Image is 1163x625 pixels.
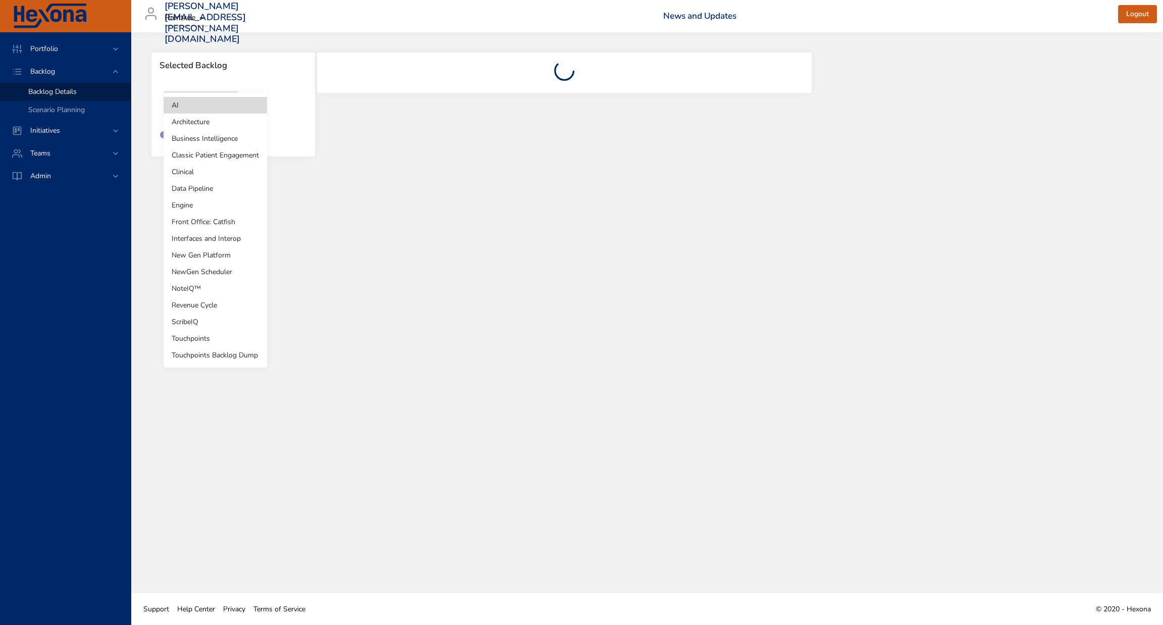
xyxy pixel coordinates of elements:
[164,130,267,147] li: Business Intelligence
[164,230,267,247] li: Interfaces and Interop
[164,314,267,330] li: ScribeIQ
[164,197,267,214] li: Engine
[164,347,267,363] li: Touchpoints Backlog Dump
[164,264,267,280] li: NewGen Scheduler
[164,330,267,347] li: Touchpoints
[164,114,267,130] li: Architecture
[164,214,267,230] li: Front Office: Catfish
[164,97,267,114] li: AI
[164,180,267,197] li: Data Pipeline
[164,147,267,164] li: Classic Patient Engagement
[164,297,267,314] li: Revenue Cycle
[164,247,267,264] li: New Gen Platform
[164,164,267,180] li: Clinical
[164,280,267,297] li: NoteIQ™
